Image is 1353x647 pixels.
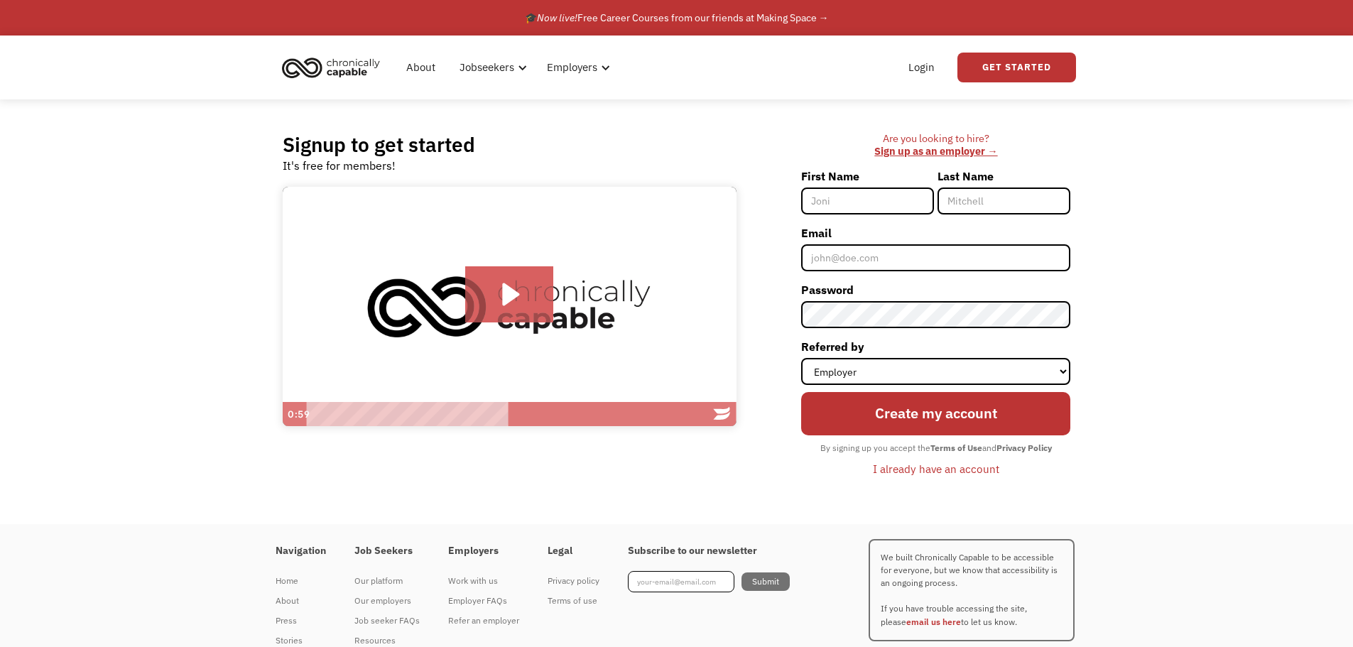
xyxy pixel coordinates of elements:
img: Chronically Capable logo [278,52,384,83]
a: Our employers [354,591,420,611]
div: By signing up you accept the and [813,439,1059,457]
div: Are you looking to hire? ‍ [801,132,1070,158]
div: Employers [547,59,597,76]
h4: Navigation [276,545,326,558]
div: Terms of use [548,592,599,609]
input: Submit [741,572,790,591]
a: Sign up as an employer → [874,144,997,158]
div: Jobseekers [451,45,531,90]
input: your-email@email.com [628,571,734,592]
input: Mitchell [938,187,1070,214]
a: home [278,52,391,83]
div: Playbar [313,402,700,426]
a: Terms of use [548,591,599,611]
form: Footer Newsletter [628,571,790,592]
input: Joni [801,187,934,214]
strong: Terms of Use [930,442,982,453]
label: Referred by [801,335,1070,358]
a: Login [900,45,943,90]
a: About [398,45,444,90]
a: Wistia Logo -- Learn More [708,402,737,426]
div: Press [276,612,326,629]
a: Get Started [957,53,1076,82]
a: Privacy policy [548,571,599,591]
img: Introducing Chronically Capable [283,187,737,427]
p: We built Chronically Capable to be accessible for everyone, but we know that accessibility is an ... [869,539,1075,641]
a: Our platform [354,571,420,591]
a: I already have an account [862,457,1010,481]
div: Employer FAQs [448,592,519,609]
input: john@doe.com [801,244,1070,271]
label: Password [801,278,1070,301]
div: Privacy policy [548,572,599,589]
a: Work with us [448,571,519,591]
h4: Subscribe to our newsletter [628,545,790,558]
a: About [276,591,326,611]
div: 🎓 Free Career Courses from our friends at Making Space → [525,9,829,26]
div: Refer an employer [448,612,519,629]
a: email us here [906,616,961,627]
div: Home [276,572,326,589]
h4: Job Seekers [354,545,420,558]
button: Play Video: Introducing Chronically Capable [465,266,554,323]
a: Press [276,611,326,631]
label: Email [801,222,1070,244]
div: Job seeker FAQs [354,612,420,629]
label: First Name [801,165,934,187]
h4: Legal [548,545,599,558]
form: Member-Signup-Form [801,165,1070,481]
div: I already have an account [873,460,999,477]
a: Refer an employer [448,611,519,631]
div: It's free for members! [283,157,396,174]
a: Employer FAQs [448,591,519,611]
div: Employers [538,45,614,90]
h2: Signup to get started [283,132,475,157]
a: Home [276,571,326,591]
em: Now live! [537,11,577,24]
h4: Employers [448,545,519,558]
div: About [276,592,326,609]
input: Create my account [801,392,1070,435]
div: Our employers [354,592,420,609]
div: Jobseekers [460,59,514,76]
a: Job seeker FAQs [354,611,420,631]
strong: Privacy Policy [996,442,1052,453]
label: Last Name [938,165,1070,187]
div: Work with us [448,572,519,589]
div: Our platform [354,572,420,589]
